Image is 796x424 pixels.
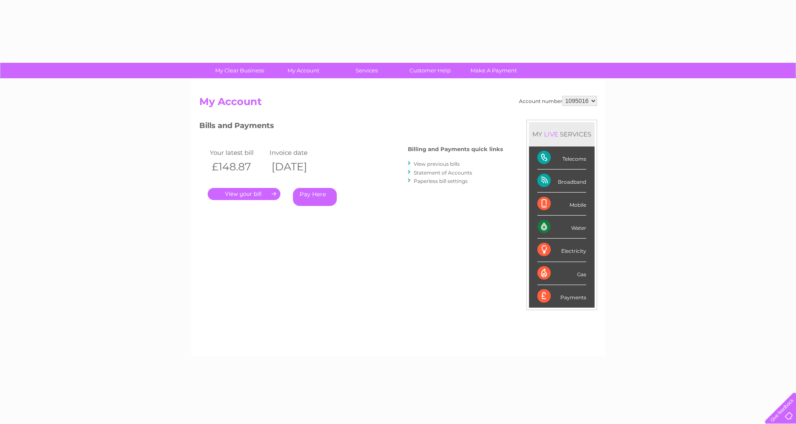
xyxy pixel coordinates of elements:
[414,161,460,167] a: View previous bills
[459,63,528,78] a: Make A Payment
[267,158,328,175] th: [DATE]
[199,120,503,134] h3: Bills and Payments
[414,178,468,184] a: Paperless bill settings
[537,193,586,216] div: Mobile
[269,63,338,78] a: My Account
[414,170,472,176] a: Statement of Accounts
[293,188,337,206] a: Pay Here
[537,170,586,193] div: Broadband
[332,63,401,78] a: Services
[537,239,586,262] div: Electricity
[542,130,560,138] div: LIVE
[519,96,597,106] div: Account number
[537,262,586,285] div: Gas
[205,63,274,78] a: My Clear Business
[408,146,503,152] h4: Billing and Payments quick links
[208,188,280,200] a: .
[208,158,268,175] th: £148.87
[537,216,586,239] div: Water
[208,147,268,158] td: Your latest bill
[199,96,597,112] h2: My Account
[529,122,595,146] div: MY SERVICES
[267,147,328,158] td: Invoice date
[537,146,586,170] div: Telecoms
[396,63,465,78] a: Customer Help
[537,285,586,308] div: Payments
